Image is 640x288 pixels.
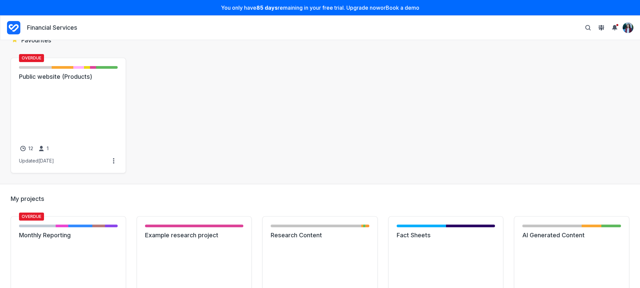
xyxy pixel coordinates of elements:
a: 1 [37,145,50,153]
a: Research Content [271,231,369,239]
p: You only have remaining in your free trial. Upgrade now or Book a demo [4,4,636,11]
a: Project Dashboard [7,20,20,36]
summary: View profile menu [623,22,633,33]
img: Your avatar [623,22,633,33]
span: Overdue [19,213,44,221]
h2: My projects [11,195,629,203]
button: Toggle search bar [583,22,593,33]
div: Updated [DATE] [19,158,54,164]
a: Example research project [145,231,244,239]
p: Financial Services [27,24,77,32]
a: Public website (Products) [19,73,118,81]
h2: Favourites [11,36,629,44]
summary: View Notifications [609,22,623,33]
button: View People & Groups [596,22,607,33]
a: Fact Sheets [397,231,495,239]
a: Monthly Reporting [19,231,118,239]
strong: 85 days [256,4,278,11]
a: AI Generated Content [522,231,621,239]
a: 12 [19,145,35,153]
span: Overdue [19,54,44,62]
